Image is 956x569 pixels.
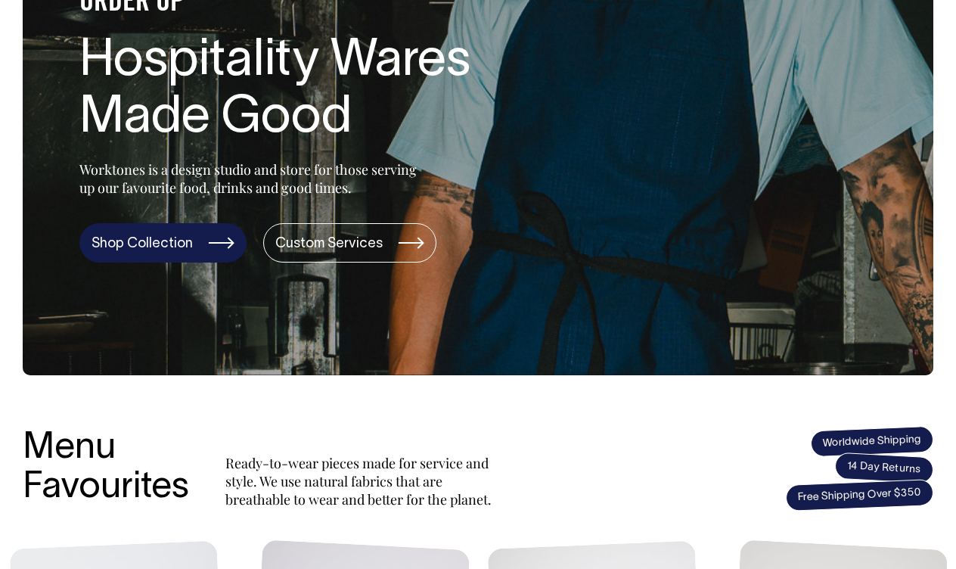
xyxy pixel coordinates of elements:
[79,160,424,197] p: Worktones is a design studio and store for those serving up our favourite food, drinks and good t...
[79,223,247,263] a: Shop Collection
[785,479,933,511] span: Free Shipping Over $350
[79,34,563,148] h1: Hospitality Wares Made Good
[23,429,189,509] h3: Menu Favourites
[834,452,934,484] span: 14 Day Returns
[810,426,933,458] span: Worldwide Shipping
[225,454,498,508] p: Ready-to-wear pieces made for service and style. We use natural fabrics that are breathable to we...
[263,223,436,263] a: Custom Services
